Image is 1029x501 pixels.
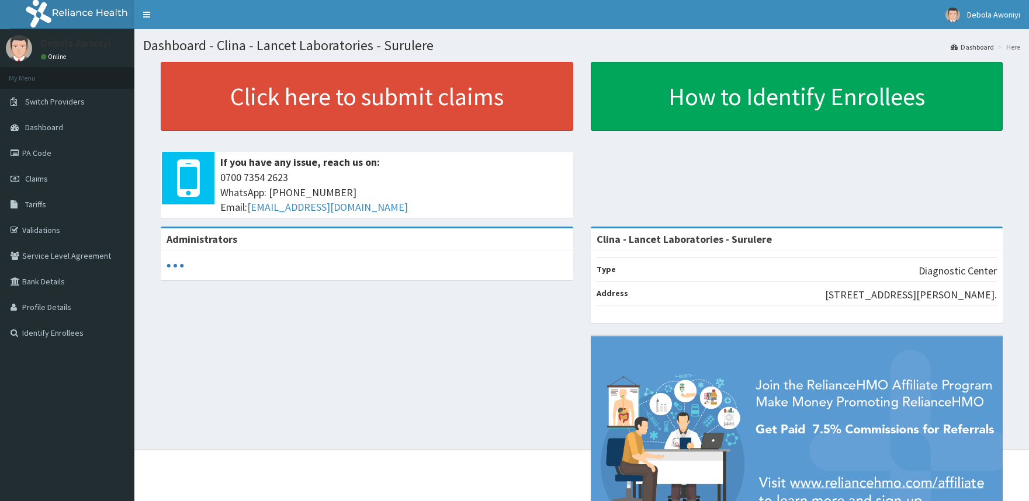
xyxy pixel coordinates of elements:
a: Dashboard [951,42,994,52]
b: If you have any issue, reach us on: [220,155,380,169]
a: [EMAIL_ADDRESS][DOMAIN_NAME] [247,200,408,214]
p: Debola Awoniyi [41,38,110,48]
b: Administrators [167,232,237,246]
li: Here [995,42,1020,52]
p: [STREET_ADDRESS][PERSON_NAME]. [825,287,997,302]
strong: Clina - Lancet Laboratories - Surulere [597,232,772,246]
a: Online [41,53,69,61]
span: Debola Awoniyi [967,9,1020,20]
h1: Dashboard - Clina - Lancet Laboratories - Surulere [143,38,1020,53]
span: Dashboard [25,122,63,133]
img: User Image [945,8,960,22]
b: Address [597,288,628,298]
svg: audio-loading [167,257,184,274]
span: Tariffs [25,199,46,210]
span: 0700 7354 2623 WhatsApp: [PHONE_NUMBER] Email: [220,170,567,215]
a: How to Identify Enrollees [591,62,1003,131]
p: Diagnostic Center [919,263,997,279]
a: Click here to submit claims [161,62,573,131]
b: Type [597,264,616,274]
img: User Image [6,35,32,61]
span: Switch Providers [25,96,85,107]
span: Claims [25,173,48,184]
